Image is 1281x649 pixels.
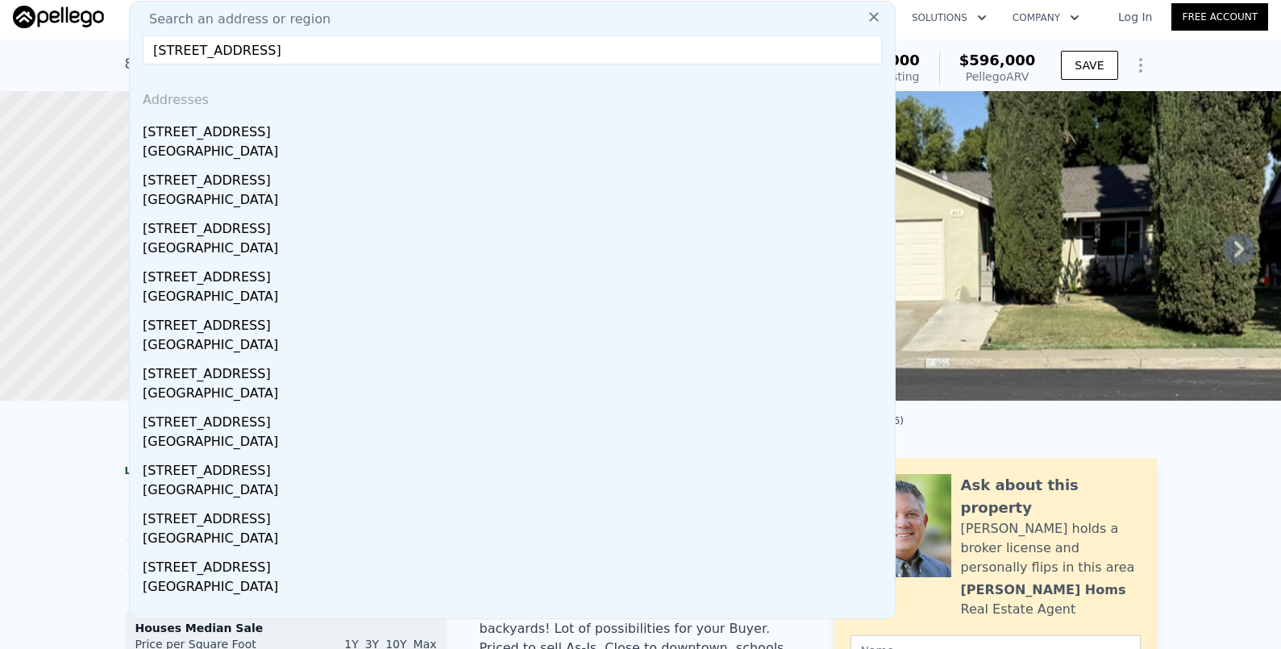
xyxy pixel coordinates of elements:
[899,3,1000,32] button: Solutions
[135,620,437,636] div: Houses Median Sale
[143,142,888,164] div: [GEOGRAPHIC_DATA]
[143,239,888,261] div: [GEOGRAPHIC_DATA]
[961,580,1126,600] div: [PERSON_NAME] Homs
[1000,3,1092,32] button: Company
[143,116,888,142] div: [STREET_ADDRESS]
[143,577,888,600] div: [GEOGRAPHIC_DATA]
[961,474,1141,519] div: Ask about this property
[961,600,1076,619] div: Real Estate Agent
[959,52,1036,69] span: $596,000
[143,481,888,503] div: [GEOGRAPHIC_DATA]
[143,358,888,384] div: [STREET_ADDRESS]
[143,455,888,481] div: [STREET_ADDRESS]
[136,77,888,116] div: Addresses
[125,52,414,75] div: 865 S Estates Dr , Brentwood , CA 94513
[143,164,888,190] div: [STREET_ADDRESS]
[1099,9,1171,25] a: Log In
[13,6,104,28] img: Pellego
[143,35,882,64] input: Enter an address, city, region, neighborhood or zip code
[143,551,888,577] div: [STREET_ADDRESS]
[143,310,888,335] div: [STREET_ADDRESS]
[143,529,888,551] div: [GEOGRAPHIC_DATA]
[125,464,447,481] div: LISTING & SALE HISTORY
[143,287,888,310] div: [GEOGRAPHIC_DATA]
[136,10,331,29] span: Search an address or region
[1171,3,1268,31] a: Free Account
[143,213,888,239] div: [STREET_ADDRESS]
[143,190,888,213] div: [GEOGRAPHIC_DATA]
[1061,51,1117,80] button: SAVE
[1125,49,1157,81] button: Show Options
[143,503,888,529] div: [STREET_ADDRESS]
[143,384,888,406] div: [GEOGRAPHIC_DATA]
[143,261,888,287] div: [STREET_ADDRESS]
[143,335,888,358] div: [GEOGRAPHIC_DATA]
[143,432,888,455] div: [GEOGRAPHIC_DATA]
[961,519,1141,577] div: [PERSON_NAME] holds a broker license and personally flips in this area
[143,406,888,432] div: [STREET_ADDRESS]
[959,69,1036,85] div: Pellego ARV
